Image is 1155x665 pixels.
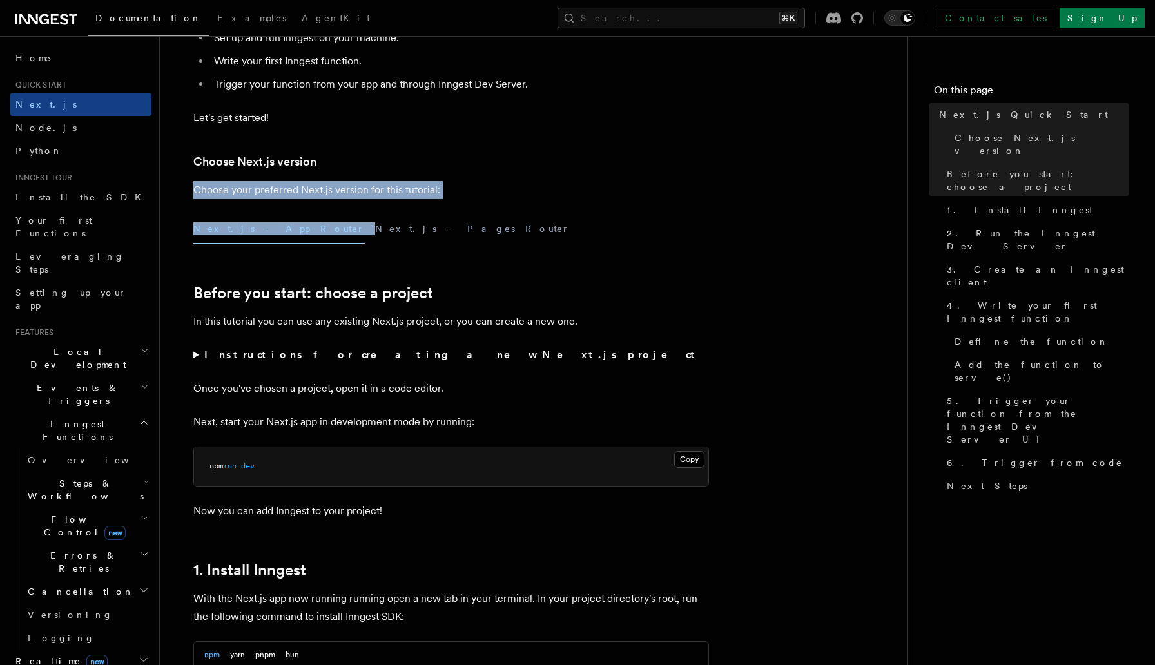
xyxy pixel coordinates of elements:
[193,109,709,127] p: Let's get started!
[210,29,709,47] li: Set up and run Inngest on your machine.
[15,192,149,202] span: Install the SDK
[949,353,1129,389] a: Add the function to serve()
[210,75,709,93] li: Trigger your function from your app and through Inngest Dev Server.
[223,461,237,470] span: run
[193,413,709,431] p: Next, start your Next.js app in development mode by running:
[210,52,709,70] li: Write your first Inngest function.
[23,508,151,544] button: Flow Controlnew
[294,4,378,35] a: AgentKit
[15,146,63,156] span: Python
[10,327,53,338] span: Features
[10,116,151,139] a: Node.js
[947,227,1129,253] span: 2. Run the Inngest Dev Server
[193,181,709,199] p: Choose your preferred Next.js version for this tutorial:
[947,394,1129,446] span: 5. Trigger your function from the Inngest Dev Server UI
[955,358,1129,384] span: Add the function to serve()
[942,198,1129,222] a: 1. Install Inngest
[193,284,433,302] a: Before you start: choose a project
[942,294,1129,330] a: 4. Write your first Inngest function
[955,131,1129,157] span: Choose Next.js version
[955,335,1109,348] span: Define the function
[193,153,316,171] a: Choose Next.js version
[942,258,1129,294] a: 3. Create an Inngest client
[15,122,77,133] span: Node.js
[934,82,1129,103] h4: On this page
[10,448,151,650] div: Inngest Functions
[193,346,709,364] summary: Instructions for creating a new Next.js project
[10,173,72,183] span: Inngest tour
[937,8,1054,28] a: Contact sales
[884,10,915,26] button: Toggle dark mode
[209,4,294,35] a: Examples
[193,215,365,244] button: Next.js - App Router
[558,8,805,28] button: Search...⌘K
[193,380,709,398] p: Once you've chosen a project, open it in a code editor.
[10,381,141,407] span: Events & Triggers
[942,389,1129,451] a: 5. Trigger your function from the Inngest Dev Server UI
[10,80,66,90] span: Quick start
[95,13,202,23] span: Documentation
[674,451,704,468] button: Copy
[947,479,1027,492] span: Next Steps
[23,580,151,603] button: Cancellation
[23,549,140,575] span: Errors & Retries
[28,610,113,620] span: Versioning
[15,287,126,311] span: Setting up your app
[217,13,286,23] span: Examples
[10,345,141,371] span: Local Development
[947,204,1092,217] span: 1. Install Inngest
[947,263,1129,289] span: 3. Create an Inngest client
[10,186,151,209] a: Install the SDK
[949,330,1129,353] a: Define the function
[949,126,1129,162] a: Choose Next.js version
[23,472,151,508] button: Steps & Workflows
[28,455,160,465] span: Overview
[10,412,151,448] button: Inngest Functions
[209,461,223,470] span: npm
[204,349,700,361] strong: Instructions for creating a new Next.js project
[10,418,139,443] span: Inngest Functions
[939,108,1108,121] span: Next.js Quick Start
[947,456,1123,469] span: 6. Trigger from code
[10,281,151,317] a: Setting up your app
[23,585,134,598] span: Cancellation
[942,222,1129,258] a: 2. Run the Inngest Dev Server
[947,168,1129,193] span: Before you start: choose a project
[942,474,1129,497] a: Next Steps
[15,99,77,110] span: Next.js
[241,461,255,470] span: dev
[193,313,709,331] p: In this tutorial you can use any existing Next.js project, or you can create a new one.
[10,340,151,376] button: Local Development
[23,477,144,503] span: Steps & Workflows
[10,245,151,281] a: Leveraging Steps
[193,502,709,520] p: Now you can add Inngest to your project!
[10,46,151,70] a: Home
[375,215,570,244] button: Next.js - Pages Router
[15,52,52,64] span: Home
[15,215,92,238] span: Your first Functions
[15,251,124,275] span: Leveraging Steps
[23,626,151,650] a: Logging
[28,633,95,643] span: Logging
[1060,8,1145,28] a: Sign Up
[10,139,151,162] a: Python
[23,513,142,539] span: Flow Control
[193,590,709,626] p: With the Next.js app now running running open a new tab in your terminal. In your project directo...
[23,448,151,472] a: Overview
[942,451,1129,474] a: 6. Trigger from code
[23,603,151,626] a: Versioning
[934,103,1129,126] a: Next.js Quick Start
[10,93,151,116] a: Next.js
[779,12,797,24] kbd: ⌘K
[10,209,151,245] a: Your first Functions
[302,13,370,23] span: AgentKit
[23,544,151,580] button: Errors & Retries
[193,561,306,579] a: 1. Install Inngest
[947,299,1129,325] span: 4. Write your first Inngest function
[104,526,126,540] span: new
[10,376,151,412] button: Events & Triggers
[88,4,209,36] a: Documentation
[942,162,1129,198] a: Before you start: choose a project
